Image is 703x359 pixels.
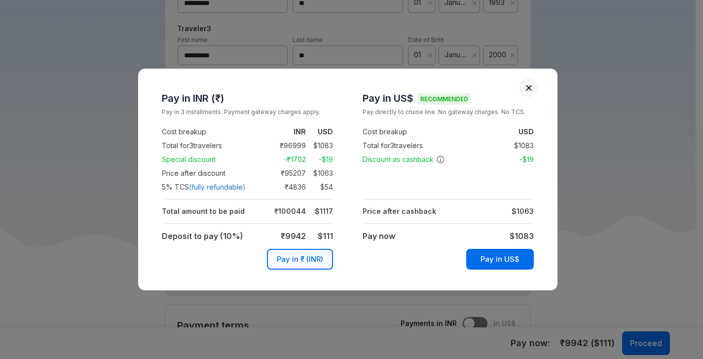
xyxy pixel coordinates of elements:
[363,231,395,241] strong: Pay now
[162,166,264,180] td: Price after discount
[306,181,333,193] td: $ 54
[363,139,465,153] td: Total for 3 travelers
[189,182,246,192] span: (fully refundable)
[267,249,333,270] button: Pay in ₹ (INR)
[162,207,245,215] strong: Total amount to be paid
[264,181,306,193] td: ₹ 4836
[525,84,532,91] button: Close
[318,231,333,241] strong: $ 111
[363,207,436,215] strong: Price after cashback
[306,140,333,152] td: $ 1083
[281,231,306,241] strong: ₹ 9942
[162,180,264,194] td: 5 % TCS
[512,207,534,215] strong: $ 1063
[306,154,333,165] td: -$ 19
[162,125,264,139] td: Cost breakup
[162,92,333,104] h3: Pay in INR (₹)
[363,107,534,117] small: Pay directly to cruise line. No gateway charges. No TCS.
[507,140,534,152] td: $ 1083
[294,127,306,136] strong: INR
[318,127,333,136] strong: USD
[518,127,534,136] strong: USD
[162,139,264,153] td: Total for 3 travelers
[162,107,333,117] small: Pay in 3 installments. Payment gateway charges apply.
[315,207,333,215] strong: $ 1117
[363,125,465,139] td: Cost breakup
[162,153,264,166] td: Special discount
[274,207,306,215] strong: ₹ 100044
[363,155,445,164] span: Discount as cashback
[507,154,534,165] td: -$ 19
[264,154,306,165] td: -₹ 1702
[264,140,306,152] td: ₹ 96999
[466,249,534,270] button: Pay in US$
[417,93,471,105] span: Recommended
[510,231,534,241] strong: $ 1083
[363,92,534,104] h3: Pay in US$
[264,167,306,179] td: ₹ 95207
[162,231,243,241] strong: Deposit to pay (10%)
[306,167,333,179] td: $ 1063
